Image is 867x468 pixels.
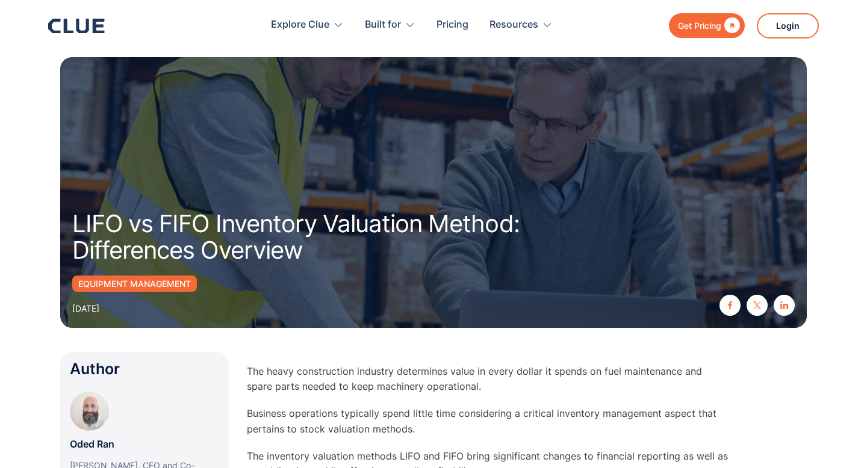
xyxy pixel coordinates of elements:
img: linkedin icon [780,301,788,309]
div:  [721,18,740,33]
img: twitter X icon [753,301,761,309]
a: Login [757,13,819,38]
img: facebook icon [726,301,734,309]
h1: LIFO vs FIFO Inventory Valuation Method: Differences Overview [72,211,578,263]
div: Author [70,362,219,377]
a: Get Pricing [669,13,745,38]
img: Oded Ran [70,392,109,431]
a: Pricing [437,6,468,44]
div: Built for [365,6,401,44]
div: Explore Clue [271,6,329,44]
p: Oded Ran [70,437,114,452]
p: Business operations typically spend little time considering a critical inventory management aspec... [247,406,729,436]
a: Equipment Management [72,276,197,292]
div: Built for [365,6,415,44]
p: The heavy construction industry determines value in every dollar it spends on fuel maintenance an... [247,364,729,394]
div: [DATE] [72,301,99,316]
div: Resources [489,6,538,44]
div: Resources [489,6,553,44]
div: Explore Clue [271,6,344,44]
div: Get Pricing [678,18,721,33]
